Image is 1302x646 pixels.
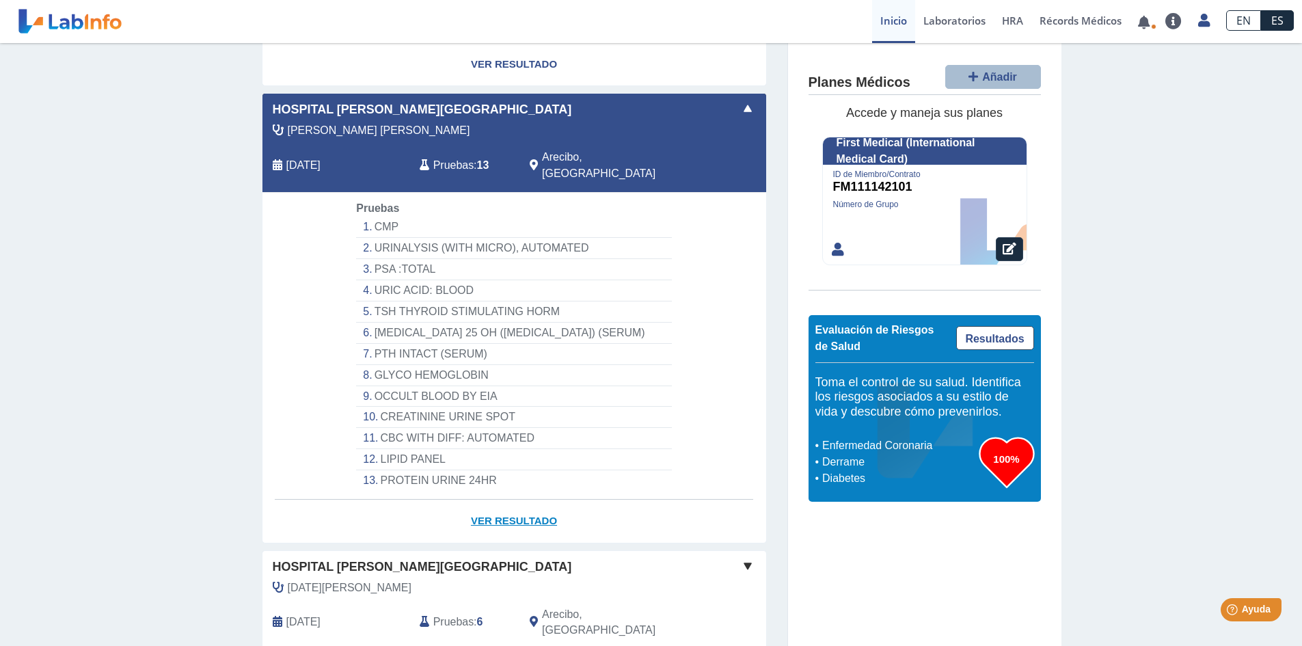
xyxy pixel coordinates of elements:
[477,616,483,628] b: 6
[356,428,671,449] li: CBC WITH DIFF: AUTOMATED
[945,65,1041,89] button: Añadir
[846,106,1003,120] span: Accede y maneja sus planes
[356,323,671,344] li: [MEDICAL_DATA] 25 OH ([MEDICAL_DATA]) (SERUM)
[956,326,1034,350] a: Resultados
[819,470,979,487] li: Diabetes
[262,500,766,543] a: Ver Resultado
[356,259,671,280] li: PSA :TOTAL
[356,217,671,238] li: CMP
[286,614,321,630] span: 2024-10-12
[286,157,321,174] span: 2025-06-09
[262,43,766,86] a: Ver Resultado
[356,449,671,470] li: LIPID PANEL
[815,324,934,352] span: Evaluación de Riesgos de Salud
[356,280,671,301] li: URIC ACID: BLOOD
[1226,10,1261,31] a: EN
[433,614,474,630] span: Pruebas
[819,438,979,454] li: Enfermedad Coronaria
[356,238,671,259] li: URINALYSIS (WITH MICRO), AUTOMATED
[356,470,671,491] li: PROTEIN URINE 24HR
[273,100,572,119] span: Hospital [PERSON_NAME][GEOGRAPHIC_DATA]
[409,606,519,639] div: :
[288,580,411,596] span: Nadal Colon, Francisco
[356,202,399,214] span: Pruebas
[356,344,671,365] li: PTH INTACT (SERUM)
[1261,10,1294,31] a: ES
[982,71,1017,83] span: Añadir
[542,149,693,182] span: Arecibo, PR
[477,159,489,171] b: 13
[433,157,474,174] span: Pruebas
[409,149,519,182] div: :
[356,407,671,428] li: CREATININE URINE SPOT
[356,301,671,323] li: TSH THYROID STIMULATING HORM
[1180,593,1287,631] iframe: Help widget launcher
[356,386,671,407] li: OCCULT BLOOD BY EIA
[819,454,979,470] li: Derrame
[542,606,693,639] span: Arecibo, PR
[288,122,470,139] span: Rodriguez Martinez, Jorge
[356,365,671,386] li: GLYCO HEMOGLOBIN
[815,375,1034,420] h5: Toma el control de su salud. Identifica los riesgos asociados a su estilo de vida y descubre cómo...
[273,558,572,576] span: Hospital [PERSON_NAME][GEOGRAPHIC_DATA]
[809,75,910,91] h4: Planes Médicos
[979,450,1034,468] h3: 100%
[1002,14,1023,27] span: HRA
